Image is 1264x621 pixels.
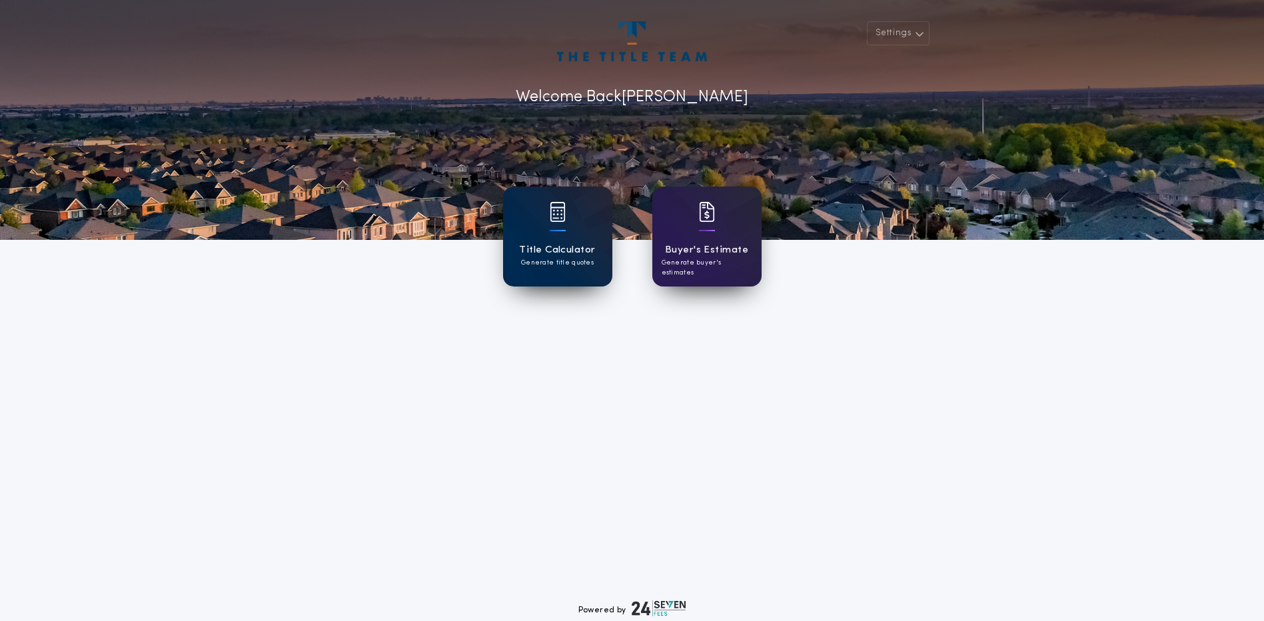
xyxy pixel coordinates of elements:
[699,202,715,222] img: card icon
[662,258,752,278] p: Generate buyer's estimates
[516,85,748,109] p: Welcome Back [PERSON_NAME]
[519,243,595,258] h1: Title Calculator
[665,243,748,258] h1: Buyer's Estimate
[867,21,930,45] button: Settings
[550,202,566,222] img: card icon
[557,21,706,61] img: account-logo
[578,600,686,616] div: Powered by
[652,187,762,287] a: card iconBuyer's EstimateGenerate buyer's estimates
[632,600,686,616] img: logo
[503,187,612,287] a: card iconTitle CalculatorGenerate title quotes
[521,258,594,268] p: Generate title quotes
